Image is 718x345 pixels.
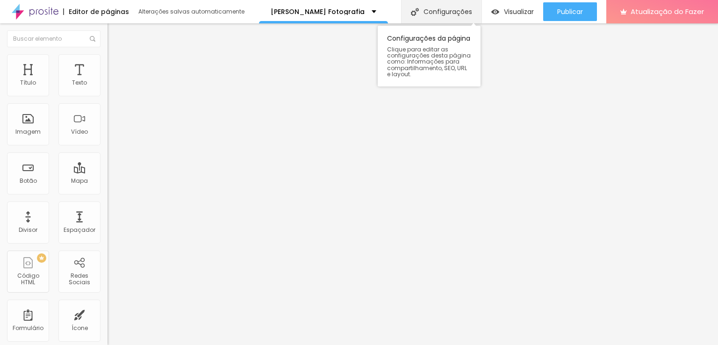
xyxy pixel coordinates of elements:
font: Publicar [557,7,583,16]
img: view-1.svg [491,8,499,16]
font: Botão [20,177,37,185]
img: Ícone [411,8,419,16]
font: [PERSON_NAME] Fotografia [271,7,365,16]
font: Formulário [13,324,43,332]
font: Configurações [424,7,472,16]
font: Editor de páginas [69,7,129,16]
font: Mapa [71,177,88,185]
font: Espaçador [64,226,95,234]
img: Ícone [90,36,95,42]
font: Vídeo [71,128,88,136]
font: Título [20,79,36,86]
font: Configurações da página [387,34,470,43]
font: Divisor [19,226,37,234]
iframe: Editor [108,23,718,345]
font: Visualizar [504,7,534,16]
font: Redes Sociais [69,272,90,286]
font: Alterações salvas automaticamente [138,7,244,15]
font: Código HTML [17,272,39,286]
button: Visualizar [482,2,543,21]
input: Buscar elemento [7,30,101,47]
font: Imagem [15,128,41,136]
font: Ícone [72,324,88,332]
button: Publicar [543,2,597,21]
font: Clique para editar as configurações desta página como: Informações para compartilhamento, SEO, UR... [387,45,471,78]
font: Texto [72,79,87,86]
font: Atualização do Fazer [631,7,704,16]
